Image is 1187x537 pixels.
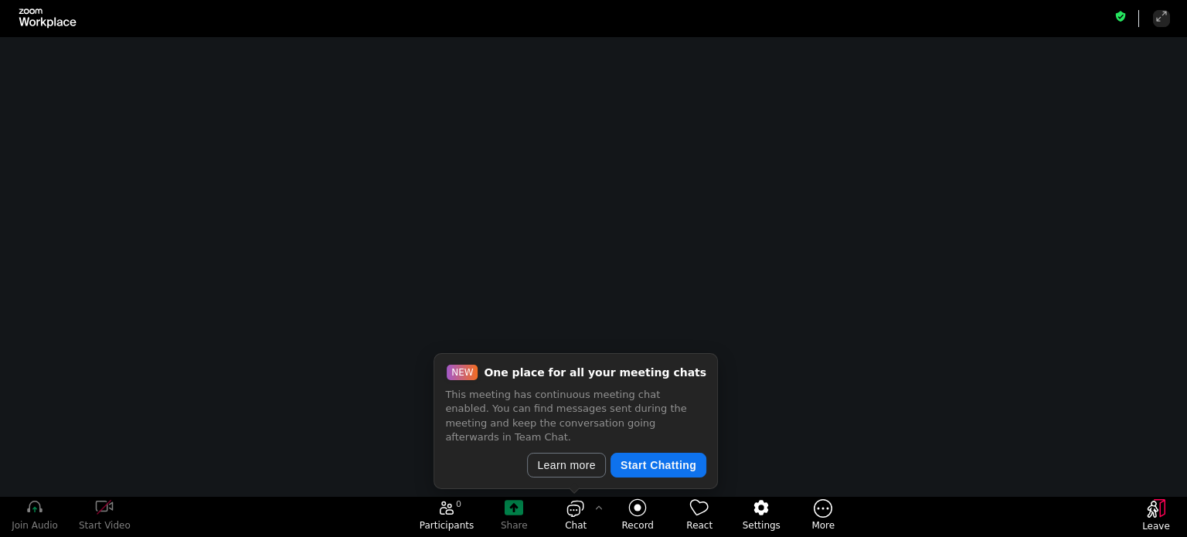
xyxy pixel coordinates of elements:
[811,519,835,532] span: More
[484,366,706,379] span: One place for all your meeting chats
[527,453,606,478] button: Learn more
[79,519,131,532] span: Start Video
[611,453,706,478] button: Start Chatting
[545,498,607,535] button: open the chat panel
[668,498,730,535] button: React
[1153,10,1170,27] button: Enter Full Screen
[565,519,587,532] span: Chat
[607,498,668,535] button: Record
[12,519,58,532] span: Join Audio
[447,365,478,380] span: NEW
[743,519,781,532] span: Settings
[410,498,484,535] button: open the participants list pane,[0] particpants
[792,498,854,535] button: More meeting control
[1142,520,1170,532] span: Leave
[622,519,654,532] span: Record
[1114,10,1127,27] button: Meeting information
[420,519,474,532] span: Participants
[70,498,139,535] button: start my video
[686,519,713,532] span: React
[445,388,706,445] p: This meeting has continuous meeting chat enabled. You can find messages sent during the meeting a...
[456,498,461,511] span: 0
[730,498,792,535] button: Settings
[591,498,607,518] button: Chat Settings
[1125,499,1187,536] button: Leave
